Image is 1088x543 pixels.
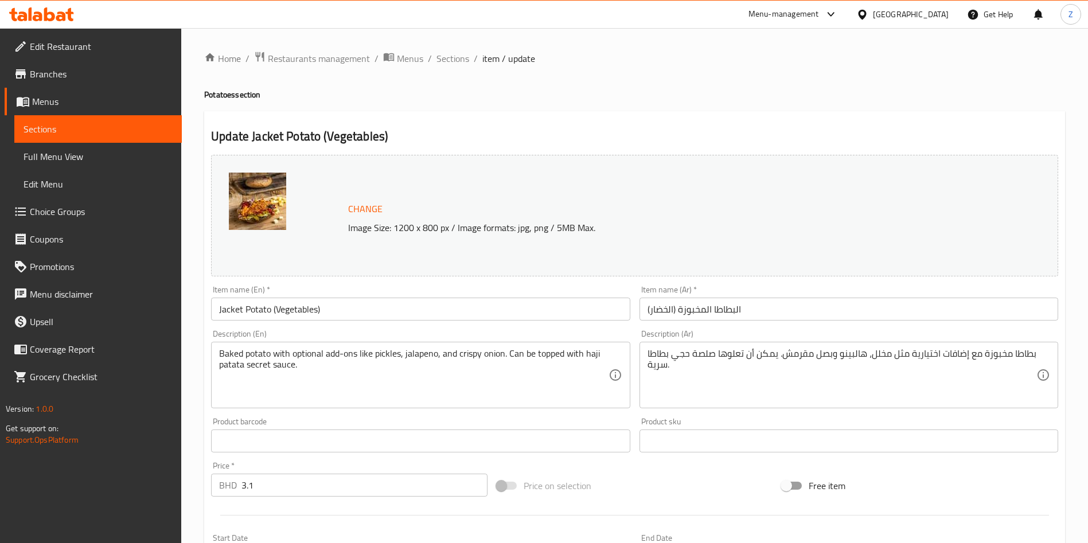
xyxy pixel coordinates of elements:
[397,52,423,65] span: Menus
[14,143,182,170] a: Full Menu View
[474,52,478,65] li: /
[428,52,432,65] li: /
[24,177,173,191] span: Edit Menu
[5,198,182,225] a: Choice Groups
[30,342,173,356] span: Coverage Report
[344,197,387,221] button: Change
[211,128,1058,145] h2: Update Jacket Potato (Vegetables)
[639,429,1058,452] input: Please enter product sku
[30,40,173,53] span: Edit Restaurant
[524,479,591,493] span: Price on selection
[211,429,630,452] input: Please enter product barcode
[204,51,1065,66] nav: breadcrumb
[30,232,173,246] span: Coupons
[229,173,286,230] img: WhatsApp_Image_20231228_a638393678243571164.jpeg
[5,60,182,88] a: Branches
[5,253,182,280] a: Promotions
[24,150,173,163] span: Full Menu View
[204,89,1065,100] h4: Potatoes section
[14,170,182,198] a: Edit Menu
[211,298,630,321] input: Enter name En
[5,363,182,390] a: Grocery Checklist
[436,52,469,65] a: Sections
[5,33,182,60] a: Edit Restaurant
[268,52,370,65] span: Restaurants management
[6,421,59,436] span: Get support on:
[5,280,182,308] a: Menu disclaimer
[6,401,34,416] span: Version:
[5,335,182,363] a: Coverage Report
[254,51,370,66] a: Restaurants management
[375,52,379,65] li: /
[30,315,173,329] span: Upsell
[5,88,182,115] a: Menus
[30,67,173,81] span: Branches
[648,348,1036,403] textarea: بطاطا مخبوزة مع إضافات اختيارية مثل مخلل، هالبينو وبصل مقرمش. يمكن أن تعلوها صلصة حجي بطاطا سرية.
[32,95,173,108] span: Menus
[30,205,173,218] span: Choice Groups
[1068,8,1073,21] span: Z
[873,8,949,21] div: [GEOGRAPHIC_DATA]
[5,308,182,335] a: Upsell
[748,7,819,21] div: Menu-management
[245,52,249,65] li: /
[241,474,488,497] input: Please enter price
[809,479,845,493] span: Free item
[639,298,1058,321] input: Enter name Ar
[6,432,79,447] a: Support.OpsPlatform
[14,115,182,143] a: Sections
[204,52,241,65] a: Home
[30,260,173,274] span: Promotions
[344,221,952,235] p: Image Size: 1200 x 800 px / Image formats: jpg, png / 5MB Max.
[36,401,53,416] span: 1.0.0
[5,225,182,253] a: Coupons
[24,122,173,136] span: Sections
[219,478,237,492] p: BHD
[219,348,608,403] textarea: Baked potato with optional add-ons like pickles, jalapeno, and crispy onion. Can be topped with h...
[383,51,423,66] a: Menus
[30,287,173,301] span: Menu disclaimer
[348,201,383,217] span: Change
[30,370,173,384] span: Grocery Checklist
[482,52,535,65] span: item / update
